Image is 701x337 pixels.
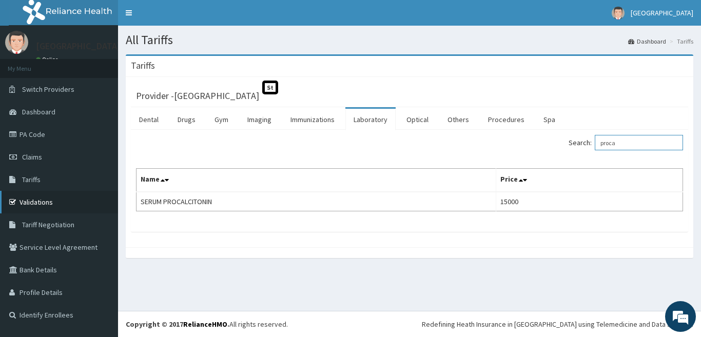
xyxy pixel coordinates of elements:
[22,152,42,162] span: Claims
[169,109,204,130] a: Drugs
[595,135,683,150] input: Search:
[118,311,701,337] footer: All rights reserved.
[439,109,477,130] a: Others
[667,37,693,46] li: Tariffs
[126,33,693,47] h1: All Tariffs
[137,169,496,192] th: Name
[422,319,693,329] div: Redefining Heath Insurance in [GEOGRAPHIC_DATA] using Telemedicine and Data Science!
[168,5,193,30] div: Minimize live chat window
[183,320,227,329] a: RelianceHMO
[5,31,28,54] img: User Image
[480,109,533,130] a: Procedures
[282,109,343,130] a: Immunizations
[22,175,41,184] span: Tariffs
[126,320,229,329] strong: Copyright © 2017 .
[345,109,396,130] a: Laboratory
[22,85,74,94] span: Switch Providers
[496,169,683,192] th: Price
[36,42,121,51] p: [GEOGRAPHIC_DATA]
[239,109,280,130] a: Imaging
[60,102,142,206] span: We're online!
[131,109,167,130] a: Dental
[22,107,55,116] span: Dashboard
[206,109,237,130] a: Gym
[131,61,155,70] h3: Tariffs
[398,109,437,130] a: Optical
[535,109,563,130] a: Spa
[631,8,693,17] span: [GEOGRAPHIC_DATA]
[36,56,61,63] a: Online
[137,192,496,211] td: SERUM PROCALCITONIN
[5,226,196,262] textarea: Type your message and hit 'Enter'
[136,91,259,101] h3: Provider - [GEOGRAPHIC_DATA]
[22,220,74,229] span: Tariff Negotiation
[19,51,42,77] img: d_794563401_company_1708531726252_794563401
[53,57,172,71] div: Chat with us now
[612,7,625,19] img: User Image
[569,135,683,150] label: Search:
[262,81,278,94] span: St
[628,37,666,46] a: Dashboard
[496,192,683,211] td: 15000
